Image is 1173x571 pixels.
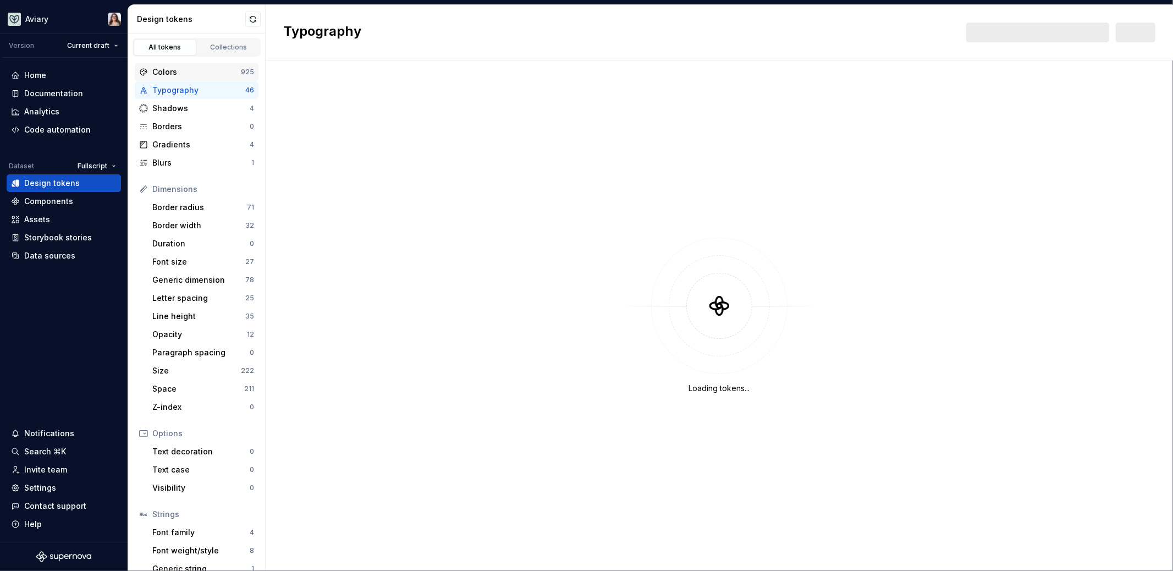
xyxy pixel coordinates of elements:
[135,118,258,135] a: Borders0
[250,528,254,537] div: 4
[148,344,258,361] a: Paragraph spacing0
[24,124,91,135] div: Code automation
[24,464,67,475] div: Invite team
[245,221,254,230] div: 32
[251,158,254,167] div: 1
[247,330,254,339] div: 12
[148,199,258,216] a: Border radius71
[7,461,121,479] a: Invite team
[148,380,258,398] a: Space211
[148,362,258,380] a: Size222
[152,157,251,168] div: Blurs
[7,497,121,515] button: Contact support
[24,106,59,117] div: Analytics
[148,398,258,416] a: Z-index0
[7,425,121,442] button: Notifications
[152,67,241,78] div: Colors
[250,348,254,357] div: 0
[137,14,245,25] div: Design tokens
[135,154,258,172] a: Blurs1
[245,257,254,266] div: 27
[152,85,245,96] div: Typography
[283,23,361,42] h2: Typography
[2,7,125,31] button: AviaryBrittany Hogg
[152,311,245,322] div: Line height
[7,67,121,84] a: Home
[148,271,258,289] a: Generic dimension78
[148,461,258,479] a: Text case0
[241,68,254,76] div: 925
[148,326,258,343] a: Opacity12
[24,178,80,189] div: Design tokens
[152,482,250,493] div: Visibility
[148,524,258,541] a: Font family4
[247,203,254,212] div: 71
[135,100,258,117] a: Shadows4
[201,43,256,52] div: Collections
[152,365,241,376] div: Size
[152,121,250,132] div: Borders
[24,88,83,99] div: Documentation
[7,211,121,228] a: Assets
[152,527,250,538] div: Font family
[24,70,46,81] div: Home
[152,545,250,556] div: Font weight/style
[25,14,48,25] div: Aviary
[250,465,254,474] div: 0
[152,238,250,249] div: Duration
[152,274,245,285] div: Generic dimension
[67,41,109,50] span: Current draft
[152,202,247,213] div: Border radius
[7,443,121,460] button: Search ⌘K
[152,139,250,150] div: Gradients
[73,158,121,174] button: Fullscript
[135,63,258,81] a: Colors925
[152,184,254,195] div: Dimensions
[152,256,245,267] div: Font size
[152,220,245,231] div: Border width
[152,383,244,394] div: Space
[152,293,245,304] div: Letter spacing
[24,501,86,512] div: Contact support
[24,446,66,457] div: Search ⌘K
[250,104,254,113] div: 4
[7,515,121,533] button: Help
[152,347,250,358] div: Paragraph spacing
[24,232,92,243] div: Storybook stories
[24,196,73,207] div: Components
[24,214,50,225] div: Assets
[241,366,254,375] div: 222
[250,447,254,456] div: 0
[9,162,34,171] div: Dataset
[7,85,121,102] a: Documentation
[137,43,192,52] div: All tokens
[152,103,250,114] div: Shadows
[78,162,107,171] span: Fullscript
[7,479,121,497] a: Settings
[135,81,258,99] a: Typography46
[152,402,250,413] div: Z-index
[108,13,121,26] img: Brittany Hogg
[7,193,121,210] a: Components
[148,542,258,559] a: Font weight/style8
[689,383,750,394] div: Loading tokens...
[24,482,56,493] div: Settings
[250,546,254,555] div: 8
[245,294,254,303] div: 25
[244,385,254,393] div: 211
[250,122,254,131] div: 0
[250,239,254,248] div: 0
[36,551,91,562] svg: Supernova Logo
[152,464,250,475] div: Text case
[8,13,21,26] img: 256e2c79-9abd-4d59-8978-03feab5a3943.png
[7,121,121,139] a: Code automation
[7,247,121,265] a: Data sources
[24,250,75,261] div: Data sources
[250,140,254,149] div: 4
[245,86,254,95] div: 46
[148,443,258,460] a: Text decoration0
[148,253,258,271] a: Font size27
[135,136,258,153] a: Gradients4
[148,289,258,307] a: Letter spacing25
[250,403,254,411] div: 0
